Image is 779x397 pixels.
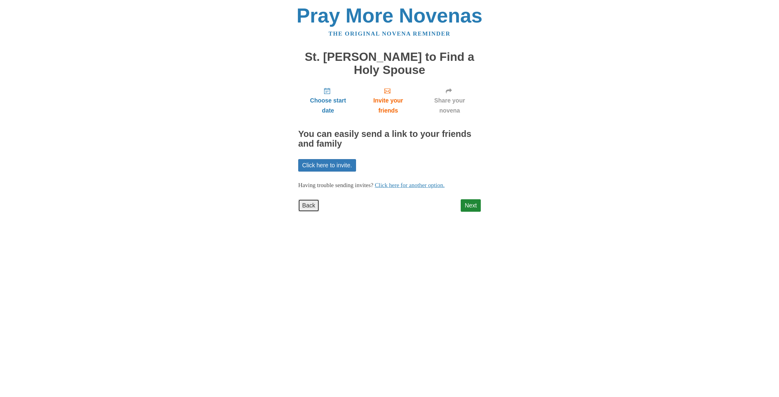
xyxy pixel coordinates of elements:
a: The original novena reminder [329,30,451,37]
h2: You can easily send a link to your friends and family [298,129,481,149]
h1: St. [PERSON_NAME] to Find a Holy Spouse [298,50,481,76]
span: Having trouble sending invites? [298,182,373,188]
a: Choose start date [298,82,358,119]
a: Share your novena [418,82,481,119]
a: Invite your friends [358,82,418,119]
a: Next [461,199,481,212]
span: Invite your friends [364,96,412,116]
span: Choose start date [304,96,352,116]
span: Share your novena [424,96,475,116]
a: Pray More Novenas [297,4,483,27]
a: Back [298,199,319,212]
a: Click here to invite. [298,159,356,172]
a: Click here for another option. [375,182,445,188]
